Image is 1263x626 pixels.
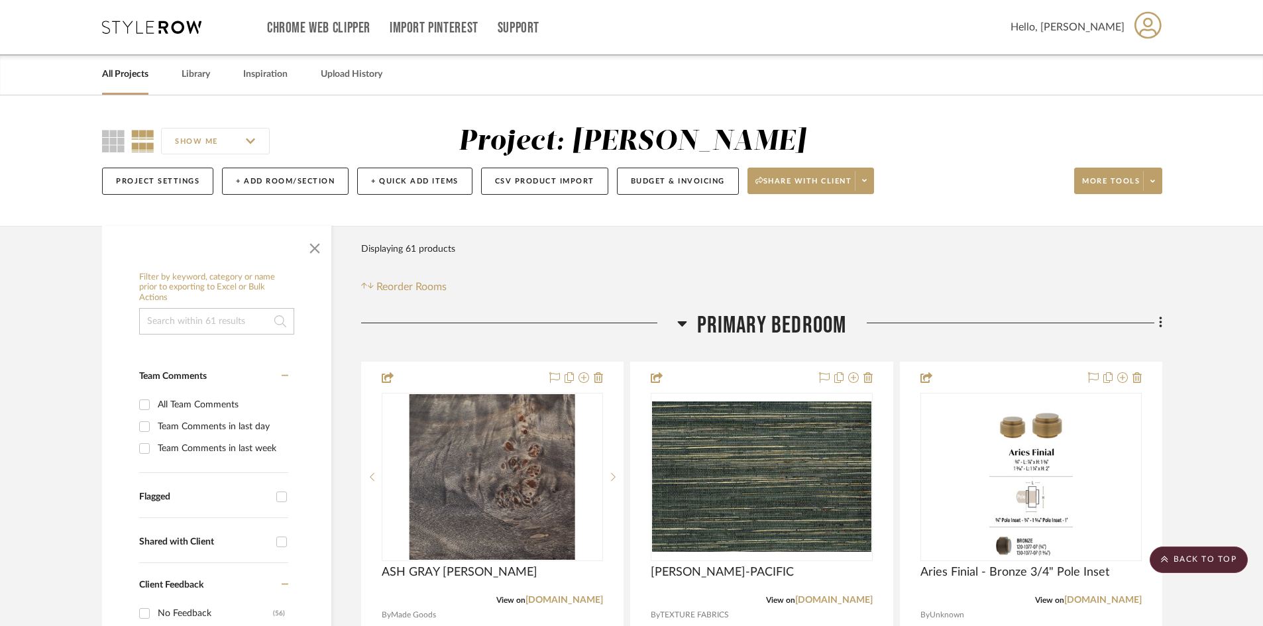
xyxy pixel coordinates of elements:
span: More tools [1082,176,1140,196]
span: Client Feedback [139,580,203,590]
img: ASH GRAY MAPPA BURL [410,394,575,560]
button: + Quick Add Items [357,168,472,195]
div: 0 [382,393,602,560]
a: All Projects [102,66,148,83]
a: Chrome Web Clipper [267,23,370,34]
button: More tools [1074,168,1162,194]
span: Made Goods [391,609,436,621]
a: Library [182,66,210,83]
div: Project: [PERSON_NAME] [459,128,806,156]
div: No Feedback [158,603,273,624]
button: Project Settings [102,168,213,195]
span: View on [766,596,795,604]
button: Reorder Rooms [361,279,447,295]
scroll-to-top-button: BACK TO TOP [1150,547,1248,573]
button: Close [302,233,328,259]
button: CSV Product Import [481,168,608,195]
a: Support [498,23,539,34]
h6: Filter by keyword, category or name prior to exporting to Excel or Bulk Actions [139,272,294,303]
button: Budget & Invoicing [617,168,739,195]
span: View on [1035,596,1064,604]
img: Aries Finial - Bronze 3/4" Pole Inset [989,394,1073,560]
span: Hello, [PERSON_NAME] [1011,19,1125,35]
a: Inspiration [243,66,288,83]
span: Share with client [755,176,852,196]
button: Share with client [747,168,875,194]
div: Team Comments in last day [158,416,285,437]
span: TEXTURE FABRICS [660,609,729,621]
a: Upload History [321,66,382,83]
a: Import Pinterest [390,23,478,34]
span: Team Comments [139,372,207,381]
a: [DOMAIN_NAME] [525,596,603,605]
button: + Add Room/Section [222,168,349,195]
span: Reorder Rooms [376,279,447,295]
div: (56) [273,603,285,624]
span: View on [496,596,525,604]
span: Unknown [930,609,964,621]
span: [PERSON_NAME]-PACIFIC [651,565,794,580]
span: Aries Finial - Bronze 3/4" Pole Inset [920,565,1109,580]
span: By [651,609,660,621]
a: [DOMAIN_NAME] [1064,596,1142,605]
div: Shared with Client [139,537,270,548]
span: ASH GRAY [PERSON_NAME] [382,565,537,580]
div: All Team Comments [158,394,285,415]
a: [DOMAIN_NAME] [795,596,873,605]
span: By [920,609,930,621]
img: KNOX WC-PACIFIC [652,401,871,552]
span: By [382,609,391,621]
input: Search within 61 results [139,308,294,335]
div: Displaying 61 products [361,236,455,262]
span: Primary Bedroom [697,311,847,340]
div: Team Comments in last week [158,438,285,459]
div: Flagged [139,492,270,503]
